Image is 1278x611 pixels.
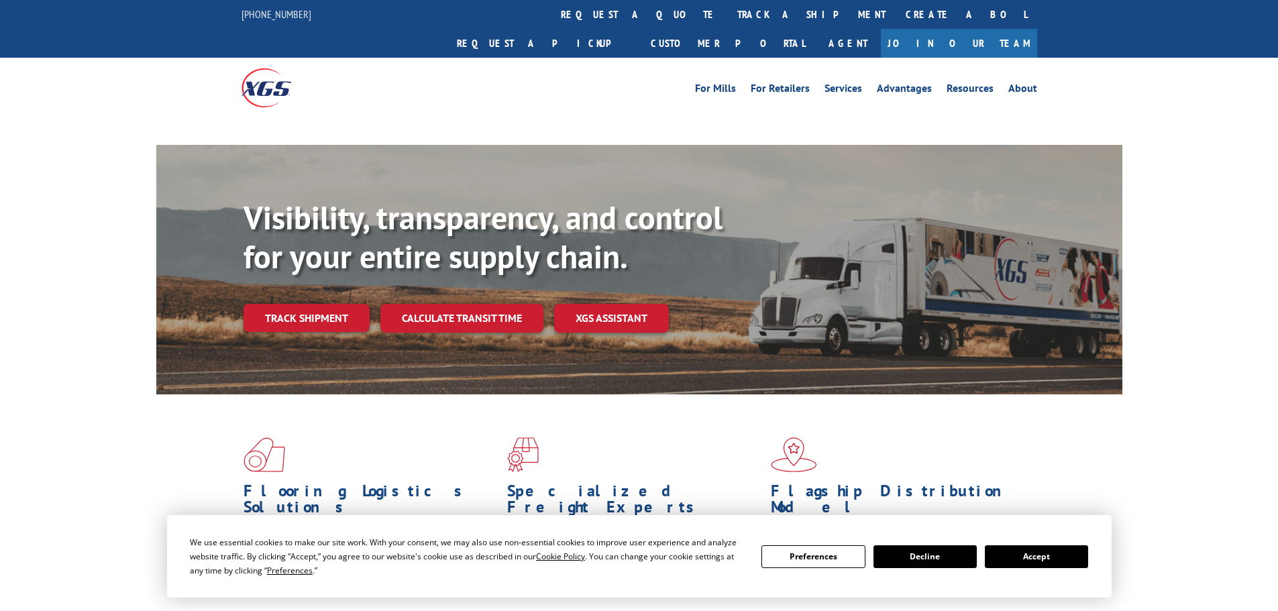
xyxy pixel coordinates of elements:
[167,515,1112,598] div: Cookie Consent Prompt
[244,197,723,277] b: Visibility, transparency, and control for your entire supply chain.
[881,29,1037,58] a: Join Our Team
[267,565,313,576] span: Preferences
[1008,83,1037,98] a: About
[244,483,497,522] h1: Flooring Logistics Solutions
[554,304,669,333] a: XGS ASSISTANT
[190,535,745,577] div: We use essential cookies to make our site work. With your consent, we may also use non-essential ...
[447,29,641,58] a: Request a pickup
[985,545,1088,568] button: Accept
[507,483,761,522] h1: Specialized Freight Experts
[751,83,810,98] a: For Retailers
[242,7,311,21] a: [PHONE_NUMBER]
[380,304,543,333] a: Calculate transit time
[771,437,817,472] img: xgs-icon-flagship-distribution-model-red
[873,545,977,568] button: Decline
[877,83,932,98] a: Advantages
[771,483,1024,522] h1: Flagship Distribution Model
[507,437,539,472] img: xgs-icon-focused-on-flooring-red
[824,83,862,98] a: Services
[536,551,585,562] span: Cookie Policy
[761,545,865,568] button: Preferences
[947,83,994,98] a: Resources
[695,83,736,98] a: For Mills
[244,304,370,332] a: Track shipment
[815,29,881,58] a: Agent
[244,437,285,472] img: xgs-icon-total-supply-chain-intelligence-red
[641,29,815,58] a: Customer Portal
